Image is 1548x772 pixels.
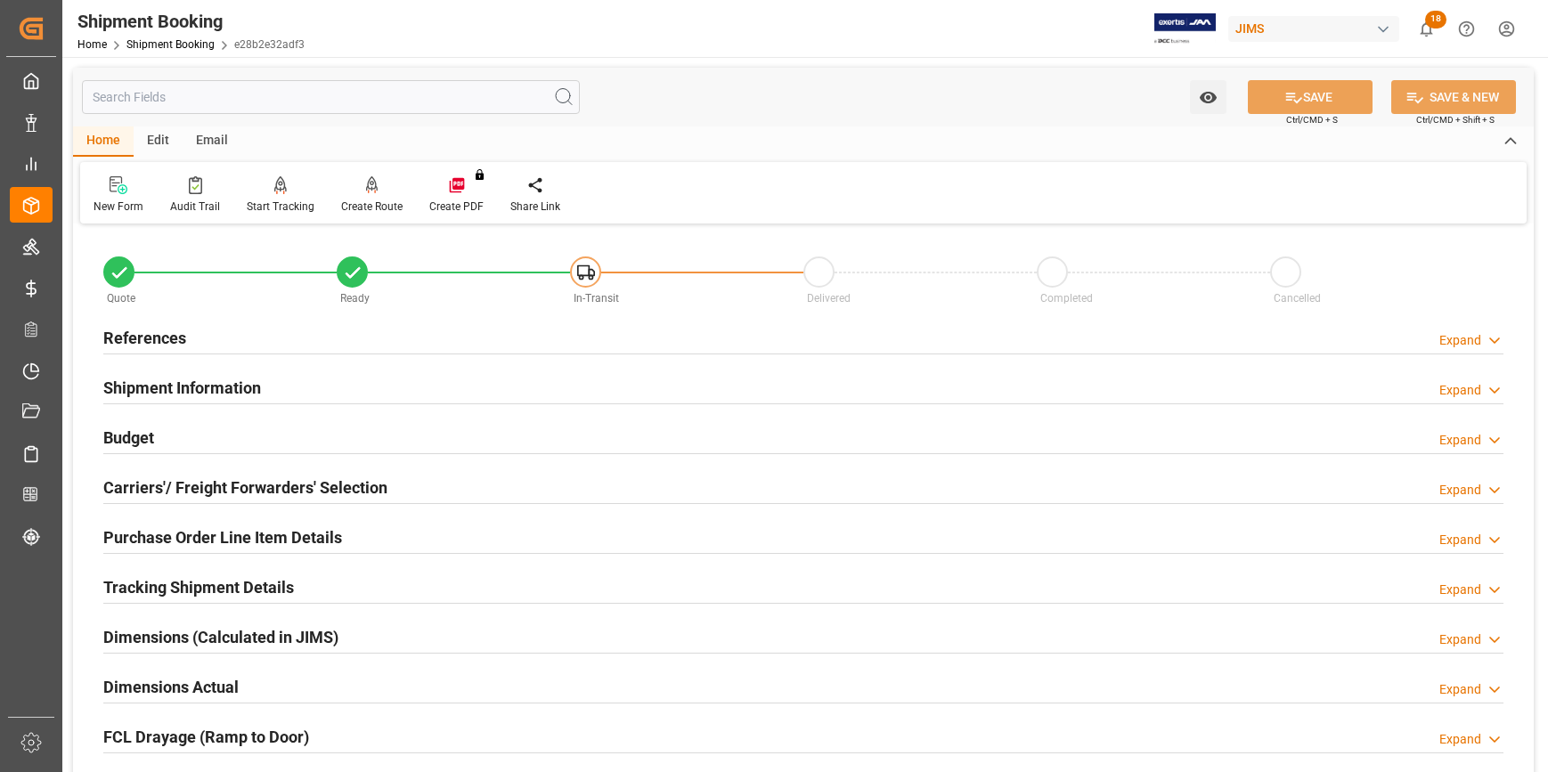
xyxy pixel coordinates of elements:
[1439,630,1481,649] div: Expand
[103,475,387,500] h2: Carriers'/ Freight Forwarders' Selection
[1040,292,1093,305] span: Completed
[1416,113,1495,126] span: Ctrl/CMD + Shift + S
[247,199,314,215] div: Start Tracking
[1439,531,1481,549] div: Expand
[77,8,305,35] div: Shipment Booking
[1228,12,1406,45] button: JIMS
[134,126,183,157] div: Edit
[1425,11,1446,28] span: 18
[82,80,580,114] input: Search Fields
[103,525,342,549] h2: Purchase Order Line Item Details
[103,575,294,599] h2: Tracking Shipment Details
[340,292,370,305] span: Ready
[1190,80,1226,114] button: open menu
[103,376,261,400] h2: Shipment Information
[1439,331,1481,350] div: Expand
[103,326,186,350] h2: References
[107,292,135,305] span: Quote
[510,199,560,215] div: Share Link
[103,426,154,450] h2: Budget
[94,199,143,215] div: New Form
[1248,80,1373,114] button: SAVE
[1439,680,1481,699] div: Expand
[77,38,107,51] a: Home
[1154,13,1216,45] img: Exertis%20JAM%20-%20Email%20Logo.jpg_1722504956.jpg
[1286,113,1338,126] span: Ctrl/CMD + S
[126,38,215,51] a: Shipment Booking
[103,675,239,699] h2: Dimensions Actual
[103,725,309,749] h2: FCL Drayage (Ramp to Door)
[341,199,403,215] div: Create Route
[1391,80,1516,114] button: SAVE & NEW
[1439,431,1481,450] div: Expand
[574,292,619,305] span: In-Transit
[183,126,241,157] div: Email
[103,625,338,649] h2: Dimensions (Calculated in JIMS)
[1446,9,1487,49] button: Help Center
[1228,16,1399,42] div: JIMS
[1439,730,1481,749] div: Expand
[1439,381,1481,400] div: Expand
[1439,481,1481,500] div: Expand
[1274,292,1321,305] span: Cancelled
[170,199,220,215] div: Audit Trail
[1439,581,1481,599] div: Expand
[1406,9,1446,49] button: show 18 new notifications
[807,292,851,305] span: Delivered
[73,126,134,157] div: Home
